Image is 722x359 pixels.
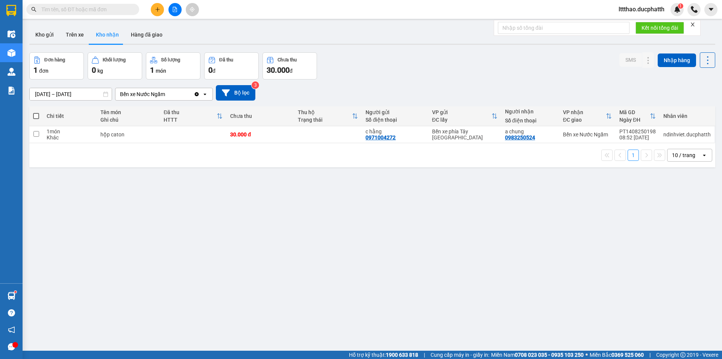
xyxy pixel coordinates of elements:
[704,3,717,16] button: caret-down
[190,7,195,12] span: aim
[29,52,84,79] button: Đơn hàng1đơn
[47,128,93,134] div: 1 món
[8,87,15,95] img: solution-icon
[491,351,584,359] span: Miền Nam
[432,128,498,141] div: Bến xe phía Tây [GEOGRAPHIC_DATA]
[90,26,125,44] button: Kho nhận
[212,68,215,74] span: đ
[97,68,103,74] span: kg
[505,118,555,124] div: Số điện thoại
[8,49,15,57] img: warehouse-icon
[30,88,112,100] input: Select a date range.
[298,117,352,123] div: Trạng thái
[680,352,686,357] span: copyright
[103,57,126,63] div: Khối lượng
[619,128,656,134] div: PT1408250198
[690,22,695,27] span: close
[156,68,166,74] span: món
[278,57,297,63] div: Chưa thu
[41,5,130,14] input: Tìm tên, số ĐT hoặc mã đơn
[674,6,681,13] img: icon-new-feature
[6,5,16,16] img: logo-vxr
[60,26,90,44] button: Trên xe
[366,109,424,115] div: Người gửi
[616,106,660,126] th: Toggle SortBy
[262,52,317,79] button: Chưa thu30.000đ
[678,3,683,9] sup: 1
[186,3,199,16] button: aim
[649,351,651,359] span: |
[151,3,164,16] button: plus
[125,26,168,44] button: Hàng đã giao
[432,109,491,115] div: VP gửi
[431,351,489,359] span: Cung cấp máy in - giấy in:
[252,81,259,89] sup: 3
[208,66,212,75] span: 0
[366,134,396,141] div: 0971004272
[146,52,200,79] button: Số lượng1món
[161,57,180,63] div: Số lượng
[8,30,15,38] img: warehouse-icon
[613,5,670,14] span: lttthao.ducphatth
[33,66,38,75] span: 1
[432,117,491,123] div: ĐC lấy
[290,68,293,74] span: đ
[100,109,156,115] div: Tên món
[150,66,154,75] span: 1
[8,309,15,316] span: question-circle
[8,343,15,350] span: message
[298,109,352,115] div: Thu hộ
[230,131,290,137] div: 30.000 đ
[172,7,177,12] span: file-add
[628,150,639,161] button: 1
[619,117,650,123] div: Ngày ĐH
[663,131,711,137] div: ndinhviet.ducphatth
[619,134,656,141] div: 08:52 [DATE]
[636,22,684,34] button: Kết nối tổng đài
[679,3,682,9] span: 1
[168,3,182,16] button: file-add
[155,7,160,12] span: plus
[230,113,290,119] div: Chưa thu
[424,351,425,359] span: |
[366,117,424,123] div: Số điện thoại
[672,151,695,159] div: 10 / trang
[202,91,208,97] svg: open
[658,53,696,67] button: Nhập hàng
[194,91,200,97] svg: Clear value
[47,134,93,141] div: Khác
[8,326,15,333] span: notification
[505,128,555,134] div: a chung
[366,128,424,134] div: c hằng
[619,53,642,67] button: SMS
[294,106,362,126] th: Toggle SortBy
[505,108,555,115] div: Người nhận
[559,106,616,126] th: Toggle SortBy
[92,66,96,75] span: 0
[8,292,15,300] img: warehouse-icon
[563,109,606,115] div: VP nhận
[31,7,36,12] span: search
[39,68,49,74] span: đơn
[428,106,501,126] th: Toggle SortBy
[563,117,606,123] div: ĐC giao
[166,90,167,98] input: Selected Bến xe Nước Ngầm.
[14,291,17,293] sup: 1
[386,352,418,358] strong: 1900 633 818
[29,26,60,44] button: Kho gửi
[590,351,644,359] span: Miền Bắc
[120,90,165,98] div: Bến xe Nước Ngầm
[164,109,216,115] div: Đã thu
[44,57,65,63] div: Đơn hàng
[663,113,711,119] div: Nhân viên
[349,351,418,359] span: Hỗ trợ kỹ thuật:
[701,152,707,158] svg: open
[498,22,629,34] input: Nhập số tổng đài
[563,131,612,137] div: Bến xe Nước Ngầm
[47,113,93,119] div: Chi tiết
[216,85,255,101] button: Bộ lọc
[619,109,650,115] div: Mã GD
[100,117,156,123] div: Ghi chú
[88,52,142,79] button: Khối lượng0kg
[505,134,535,141] div: 0983250524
